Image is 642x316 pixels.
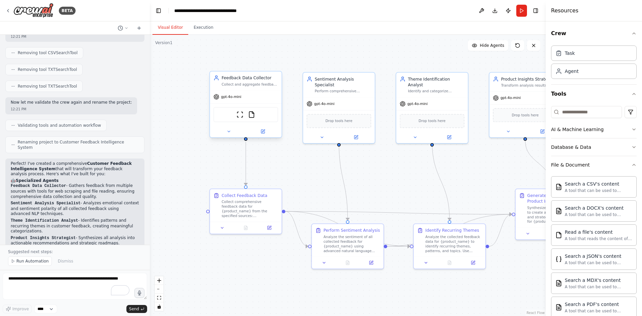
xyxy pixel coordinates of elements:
div: Search a CSV's content [565,181,632,187]
img: FileReadTool [555,232,562,238]
div: Search a MDX's content [565,277,632,284]
p: - Analyzes emotional context and sentiment polarity of all collected feedback using advanced NLP ... [11,201,139,217]
img: CSVSearchTool [555,184,562,190]
button: Switch to previous chat [115,24,131,32]
button: Open in side panel [246,128,279,135]
div: File & Document [551,162,590,168]
code: Sentiment Analysis Specialist [11,201,81,206]
g: Edge from 78f9ceb0-e8e3-4c0f-a86a-527b78067317 to 7e3edf68-371a-45ee-a509-19a0ce6889b5 [522,141,554,185]
img: ScrapeWebsiteTool [236,111,243,118]
span: Renaming project to Customer Feedback Intelligence System [18,139,139,150]
div: Sentiment Analysis SpecialistPerform comprehensive sentiment analysis on collected feedback for {... [303,72,376,144]
button: Visual Editor [152,21,188,35]
div: A tool that can be used to semantic search a query from a MDX's content. [565,284,632,290]
button: Open in side panel [259,224,279,231]
button: fit view [155,294,164,302]
code: Product Insights Strategist [11,236,76,240]
button: Execution [188,21,219,35]
div: Analyze the sentiment of all collected feedback for {product_name} using advanced natural languag... [323,234,380,253]
h4: Resources [551,7,578,15]
textarea: To enrich screen reader interactions, please activate Accessibility in Grammarly extension settings [3,273,147,300]
span: Improve [12,306,29,312]
button: No output available [539,230,564,237]
div: Theme Identification Analyst [408,76,464,88]
div: Generate Actionable Product Insights [527,193,584,204]
span: Run Automation [16,258,49,264]
button: Hide left sidebar [154,6,163,15]
h2: 🤖 [11,178,139,184]
code: Feedback Data Collector [11,184,66,188]
p: Now let me validate the crew again and rename the project: [11,100,132,105]
button: Run Automation [8,256,52,266]
span: Removing tool CSVSearchTool [18,50,78,56]
div: Identify Recurring ThemesAnalyze the collected feedback data for {product_name} to identify recur... [413,223,486,269]
button: No output available [437,259,462,266]
button: Crew [551,24,637,43]
div: Generate Actionable Product InsightsSynthesize all analysis results to create actionable insights... [515,189,588,240]
button: Improve [3,305,32,313]
div: Identify and categorize recurring themes, patterns, and topics in customer feedback for {product_... [408,89,464,94]
div: Synthesize all analysis results to create actionable insights and strategic recommendations for {... [527,205,584,224]
g: Edge from 05fc8085-5cc7-469f-859f-a0bf8b695ce7 to 9be1b89c-3768-4419-be64-bba810402cc7 [285,208,308,249]
div: Perform Sentiment AnalysisAnalyze the sentiment of all collected feedback for {product_name} usin... [311,223,384,269]
div: Search a JSON's content [565,253,632,259]
p: - Identifies patterns and recurring themes in customer feedback, creating meaningful categorizati... [11,218,139,234]
button: Click to speak your automation idea [134,288,144,298]
div: Collect comprehensive feedback data for {product_name} from the specified sources: {data_sources}... [222,200,278,218]
div: Perform comprehensive sentiment analysis on collected feedback for {product_name}, categorizing f... [315,89,371,94]
button: Start a new chat [134,24,144,32]
p: Suggested next steps: [8,249,142,254]
img: JSONSearchTool [555,256,562,262]
p: Perfect! I've created a comprehensive that will transform your feedback analysis process. Here's ... [11,161,139,177]
g: Edge from 6b9d373b-73b9-478a-a422-f94bc6d0f9c5 to 05fc8085-5cc7-469f-859f-a0bf8b695ce7 [243,142,248,185]
div: Agent [565,68,578,75]
button: toggle interactivity [155,302,164,311]
p: - Gathers feedback from multiple sources with tools for web scraping and file reading, ensuring c... [11,183,139,199]
div: Product Insights StrategistTransform analysis results into actionable product insights and recomm... [489,72,562,138]
span: Dismiss [58,258,73,264]
div: AI & Machine Learning [551,126,604,133]
img: DOCXSearchTool [555,208,562,214]
span: Validating tools and automation workflow [18,123,101,128]
img: PDFSearchTool [555,304,562,311]
div: Sentiment Analysis Specialist [315,76,371,88]
div: Search a DOCX's content [565,205,632,211]
g: Edge from 05fc8085-5cc7-469f-859f-a0bf8b695ce7 to 7e3edf68-371a-45ee-a509-19a0ce6889b5 [285,208,512,217]
div: Transform analysis results into actionable product insights and recommendations for {product_name... [501,83,557,88]
div: 12:21 PM [11,34,139,39]
span: Removing tool TXTSearchTool [18,84,77,89]
div: A tool that reads the content of a file. To use this tool, provide a 'file_path' parameter with t... [565,236,632,241]
button: No output available [335,259,360,266]
button: Send [126,305,147,313]
div: Task [565,50,575,57]
div: Analyze the collected feedback data for {product_name} to identify recurring themes, patterns, an... [425,234,482,253]
div: Version 1 [155,40,173,45]
p: - Synthesizes all analysis into actionable recommendations and strategic roadmaps. [11,235,139,246]
div: Collect and aggregate feedback data from multiple sources including {data_sources} for {product_n... [222,82,278,87]
button: Open in side panel [463,259,483,266]
button: Dismiss [55,256,77,266]
code: Theme Identification Analyst [11,218,78,223]
div: Perform Sentiment Analysis [323,227,380,233]
g: Edge from 28213b5b-b105-4ff9-9e9e-6879483c168f to 060fe067-c47a-4f7a-a94e-23e236ea01ee [429,141,452,220]
span: Send [129,306,139,312]
div: React Flow controls [155,276,164,311]
span: Drop tools here [419,118,446,124]
strong: Customer Feedback Intelligence System [11,161,132,171]
nav: breadcrumb [174,7,249,14]
span: Removing tool TXTSearchTool [18,67,77,72]
div: Product Insights Strategist [501,76,557,82]
strong: Specialized Agents [16,178,59,183]
button: Database & Data [551,138,637,156]
button: Open in side panel [361,259,381,266]
div: A tool that can be used to semantic search a query from a PDF's content. [565,308,632,314]
div: Search a PDF's content [565,301,632,308]
button: zoom out [155,285,164,294]
div: A tool that can be used to semantic search a query from a JSON's content. [565,260,632,266]
span: Drop tools here [512,112,539,118]
span: gpt-4o-mini [314,101,335,106]
div: Crew [551,43,637,84]
button: Open in side panel [526,128,558,135]
img: FileReadTool [248,111,255,118]
div: Feedback Data CollectorCollect and aggregate feedback data from multiple sources including {data_... [209,72,282,139]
